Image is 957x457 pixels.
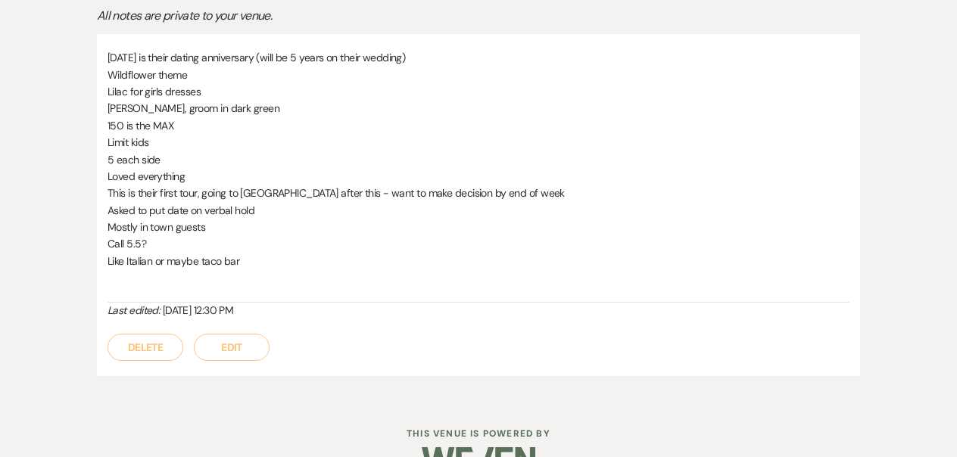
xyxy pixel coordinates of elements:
[108,253,849,269] p: Like Italian or maybe taco bar
[108,334,183,361] button: Delete
[108,235,849,252] p: Call 5.5?
[108,151,849,168] p: 5 each side
[108,117,849,134] p: 150 is the MAX
[108,49,849,66] p: [DATE] is their dating anniversary (will be 5 years on their wedding)
[108,134,849,151] p: Limit kids
[97,6,627,26] p: All notes are private to your venue.
[108,303,849,319] div: [DATE] 12:30 PM
[194,334,270,361] button: Edit
[108,83,849,100] p: Lilac for girls dresses
[108,303,160,317] i: Last edited:
[108,219,849,235] p: Mostly in town guests
[108,202,849,219] p: Asked to put date on verbal hold
[108,100,849,117] p: [PERSON_NAME], groom in dark green
[108,185,849,201] p: This is their first tour, going to [GEOGRAPHIC_DATA] after this - want to make decision by end of...
[108,67,849,83] p: Wildflower theme
[108,168,849,185] p: Loved everything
